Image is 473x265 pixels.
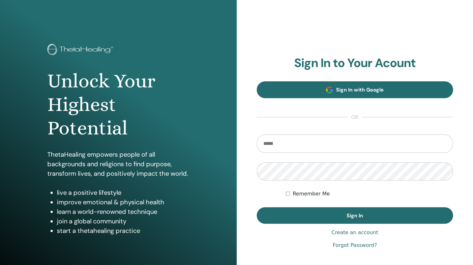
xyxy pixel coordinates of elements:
h2: Sign In to Your Acount [257,56,453,71]
button: Sign In [257,207,453,224]
span: Sign In with Google [336,86,383,93]
li: learn a world-renowned technique [57,207,189,216]
a: Sign In with Google [257,81,453,98]
label: Remember Me [293,190,330,198]
a: Create an account [331,229,378,236]
h1: Unlock Your Highest Potential [47,69,189,140]
div: Keep me authenticated indefinitely or until I manually logout [286,190,453,198]
span: Sign In [347,212,363,219]
li: live a positive lifestyle [57,188,189,197]
p: ThetaHealing empowers people of all backgrounds and religions to find purpose, transform lives, a... [47,150,189,178]
a: Forgot Password? [333,241,377,249]
li: start a thetahealing practice [57,226,189,235]
span: or [348,113,362,121]
li: join a global community [57,216,189,226]
li: improve emotional & physical health [57,197,189,207]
